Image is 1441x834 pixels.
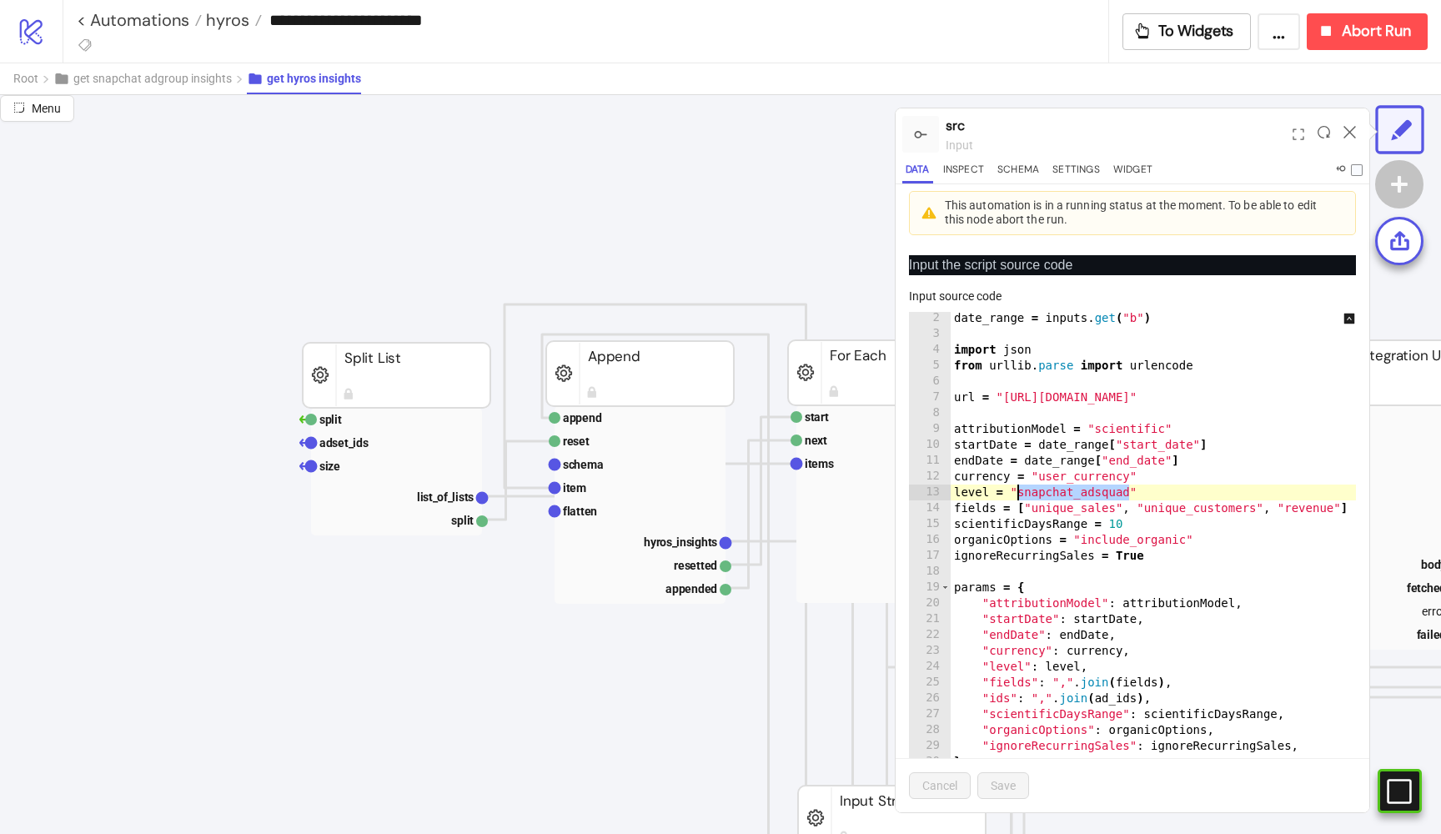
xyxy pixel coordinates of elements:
div: 13 [909,485,951,500]
div: 25 [909,675,951,691]
div: 18 [909,564,951,580]
button: ... [1258,13,1300,50]
span: radius-bottomright [13,102,25,113]
button: Settings [1049,161,1103,183]
a: < Automations [77,12,202,28]
button: Schema [994,161,1042,183]
div: 15 [909,516,951,532]
div: 9 [909,421,951,437]
text: flatten [563,505,597,518]
div: 4 [909,342,951,358]
div: 19 [909,580,951,595]
button: Inspect [940,161,987,183]
div: input [946,136,1286,154]
text: schema [563,458,604,471]
button: Root [13,63,53,94]
span: Toggle code folding, rows 19 through 30 [941,580,950,595]
text: adset_ids [319,436,369,450]
div: 6 [909,374,951,389]
span: To Widgets [1158,22,1234,41]
text: start [805,410,829,424]
text: list_of_lists [417,490,474,504]
div: 28 [909,722,951,738]
button: Save [977,772,1029,799]
text: reset [563,435,590,448]
text: append [563,411,602,425]
span: Abort Run [1342,22,1411,41]
button: To Widgets [1122,13,1252,50]
div: 29 [909,738,951,754]
div: 17 [909,548,951,564]
button: get hyros insights [247,63,361,94]
div: 21 [909,611,951,627]
div: 16 [909,532,951,548]
label: Input source code [909,287,1012,305]
div: 5 [909,358,951,374]
span: get snapchat adgroup insights [73,72,232,85]
a: hyros [202,12,262,28]
div: 20 [909,595,951,611]
div: 8 [909,405,951,421]
span: get hyros insights [267,72,361,85]
text: item [563,481,586,495]
span: up-square [1343,313,1355,324]
div: 10 [909,437,951,453]
button: Cancel [909,772,971,799]
div: 11 [909,453,951,469]
div: This automation is in a running status at the moment. To be able to edit this node abort the run. [945,198,1328,228]
span: expand [1293,128,1304,140]
div: 3 [909,326,951,342]
div: src [946,115,1286,136]
div: 26 [909,691,951,706]
div: 22 [909,627,951,643]
span: Menu [32,102,61,115]
text: split [319,413,342,426]
div: 7 [909,389,951,405]
div: 14 [909,500,951,516]
text: next [805,434,827,447]
div: 2 [909,310,951,326]
div: 27 [909,706,951,722]
div: 23 [909,643,951,659]
span: hyros [202,9,249,31]
p: Input the script source code [909,255,1356,275]
div: 24 [909,659,951,675]
text: size [319,460,340,473]
button: Data [902,161,933,183]
button: Widget [1110,161,1156,183]
span: Root [13,72,38,85]
button: get snapchat adgroup insights [53,63,247,94]
div: 30 [909,754,951,770]
button: Abort Run [1307,13,1428,50]
text: items [805,457,834,470]
div: 12 [909,469,951,485]
text: hyros_insights [644,535,717,549]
